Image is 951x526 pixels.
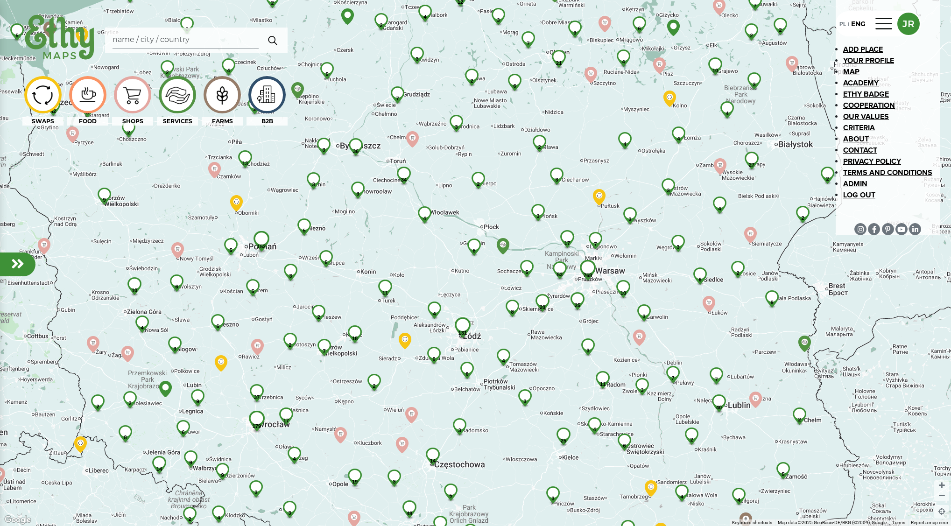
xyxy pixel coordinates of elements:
[843,57,894,64] a: YOUR PROFILE
[283,418,289,423] span: 17
[221,472,224,478] span: 9
[477,181,479,187] span: 2
[753,82,755,87] span: 3
[718,206,721,211] span: 4
[594,241,597,247] span: 7
[470,78,473,84] span: 2
[324,259,327,265] span: 5
[103,197,106,203] span: 9
[667,188,669,193] span: 3
[416,56,418,62] span: 3
[382,290,387,295] span: 11
[843,46,883,53] a: ADD PLACE
[843,135,869,143] a: About
[393,479,395,484] span: 3
[22,11,98,65] img: ethy-logo
[202,117,243,126] div: FARMS
[843,79,879,87] a: academy
[754,3,756,8] span: 7
[72,84,103,106] img: icon-image
[502,358,505,364] span: 4
[67,117,108,126] div: FOOD
[846,21,851,29] div: |
[264,31,282,49] img: search.svg
[430,458,435,463] span: 14
[732,519,772,526] button: Keyboard shortcuts
[897,13,920,35] button: JR
[586,348,589,353] span: 3
[726,111,728,116] span: 4
[536,213,539,219] span: 3
[843,68,859,76] a: map
[560,438,566,443] span: 25
[555,177,558,182] span: 3
[251,81,282,109] img: icon-image
[892,520,905,525] a: Terms (opens in new tab)
[564,240,570,246] span: 17
[676,244,679,250] span: 3
[406,511,412,516] span: 48
[401,177,406,182] span: 34
[497,17,500,23] span: 3
[293,456,296,462] span: 4
[458,428,461,433] span: 3
[322,147,325,153] span: 3
[641,387,643,393] span: 3
[458,330,466,336] span: 131
[113,31,259,49] input: Search
[551,496,554,501] span: 3
[843,169,932,176] a: Terms and conditions
[2,514,33,526] img: Google
[352,148,358,154] span: 36
[356,191,359,196] span: 3
[770,300,773,305] span: 6
[432,356,435,362] span: 6
[736,270,739,276] span: 2
[574,302,580,308] span: 25
[22,117,63,126] div: SWAPS
[380,22,382,28] span: 2
[839,19,846,29] div: PL
[117,80,148,110] img: icon-image
[175,284,178,289] span: 6
[433,311,436,316] span: 4
[206,80,238,110] img: icon-image
[843,91,889,98] a: Ethy badge
[472,248,475,253] span: 8
[303,228,305,233] span: 5
[557,272,562,277] span: 53
[216,323,219,329] span: 6
[843,124,875,132] a: criteria
[843,102,895,109] a: cooperation
[622,59,625,64] span: 4
[352,336,357,341] span: 18
[455,124,458,130] span: 3
[523,399,526,404] span: 3
[288,510,291,516] span: 3
[227,68,230,73] span: 4
[317,314,320,320] span: 2
[538,144,541,150] span: 2
[323,348,325,354] span: 7
[698,277,701,282] span: 6
[2,514,33,526] a: Open this area in Google Maps (opens a new window)
[188,516,191,522] span: 2
[715,377,718,382] span: 7
[242,161,247,166] span: 13
[539,304,545,310] span: 20
[671,375,674,381] span: 7
[750,33,753,38] span: 2
[254,394,259,400] span: 37
[680,494,683,499] span: 4
[620,290,626,296] span: 10
[128,400,131,406] span: 2
[748,162,754,168] span: 27
[573,30,576,35] span: 3
[196,399,199,404] span: 9
[156,466,162,472] span: 14
[312,182,315,187] span: 3
[623,141,626,147] span: 4
[737,497,740,503] span: 4
[289,273,292,279] span: 3
[843,191,875,199] a: Log out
